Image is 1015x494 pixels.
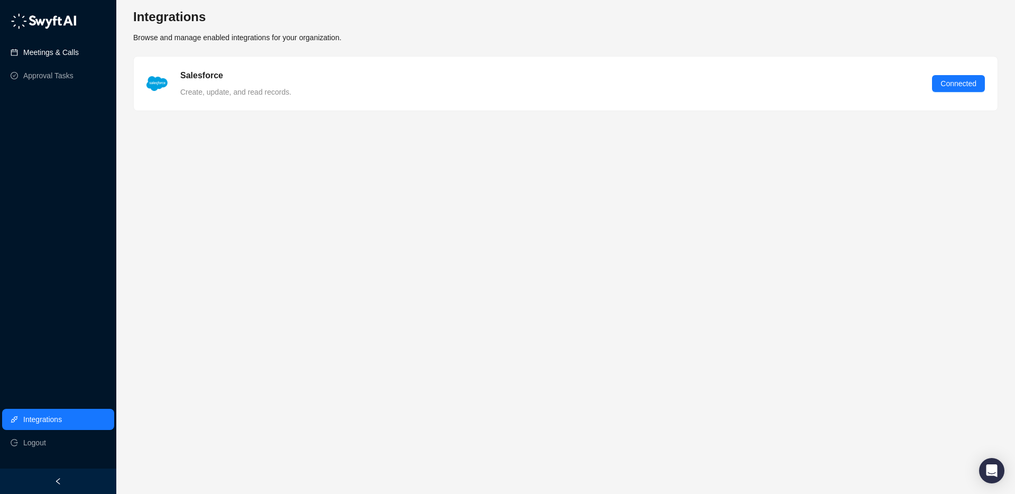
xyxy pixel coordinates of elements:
[940,78,976,89] span: Connected
[23,409,62,430] a: Integrations
[180,88,291,96] span: Create, update, and read records.
[54,478,62,485] span: left
[133,8,342,25] h3: Integrations
[23,432,46,453] span: Logout
[133,33,342,42] span: Browse and manage enabled integrations for your organization.
[23,65,73,86] a: Approval Tasks
[180,69,223,82] h5: Salesforce
[11,13,77,29] img: logo-05li4sbe.png
[932,75,985,92] button: Connected
[979,458,1004,483] div: Open Intercom Messenger
[146,76,168,91] img: salesforce-ChMvK6Xa.png
[11,439,18,446] span: logout
[23,42,79,63] a: Meetings & Calls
